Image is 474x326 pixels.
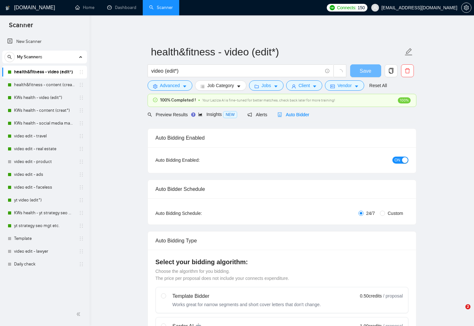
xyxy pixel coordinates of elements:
a: video edit - travel [14,130,75,143]
a: KWs health - social media manag* [14,117,75,130]
span: holder [79,198,84,203]
span: user [292,84,296,89]
span: holder [79,236,84,241]
button: barsJob Categorycaret-down [195,80,246,91]
div: Tooltip anchor [190,112,196,118]
span: NEW [223,111,237,118]
span: user [373,5,377,10]
span: Insights [198,112,237,117]
span: Jobs [261,82,271,89]
span: caret-down [274,84,278,89]
span: holder [79,159,84,164]
span: setting [153,84,157,89]
span: holder [79,262,84,267]
span: Alerts [247,112,267,117]
button: setting [461,3,471,13]
button: settingAdvancedcaret-down [148,80,192,91]
span: 100% Completed ! [160,97,196,104]
span: Advanced [160,82,180,89]
span: area-chart [198,112,203,117]
span: Save [360,67,371,75]
span: info-circle [325,69,329,73]
span: delete [401,68,414,74]
a: setting [461,5,471,10]
span: holder [79,108,84,113]
span: search [5,55,14,59]
span: / proposal [383,293,403,299]
span: double-left [76,311,83,317]
span: Connects: [337,4,356,11]
span: 0.50 credits [360,292,382,299]
div: Works great for narrow segments and short cover letters that don't change. [173,301,321,308]
span: holder [79,134,84,139]
a: KWs health - video (edit*) [14,91,75,104]
button: idcardVendorcaret-down [325,80,364,91]
button: userClientcaret-down [286,80,323,91]
span: copy [385,68,397,74]
span: holder [79,172,84,177]
span: caret-down [312,84,317,89]
img: upwork-logo.png [330,5,335,10]
span: 150 [358,4,365,11]
span: My Scanners [17,51,42,63]
a: video edit - ads [14,168,75,181]
span: Preview Results [148,112,188,117]
span: Scanner [4,20,38,34]
span: loading [337,69,343,75]
a: KWs health - yt strategy seo mgt etc. [14,207,75,219]
span: holder [79,82,84,87]
button: Save [350,64,381,77]
button: search [4,52,15,62]
span: 100% [398,97,411,103]
span: caret-down [237,84,241,89]
span: check-circle [153,98,157,102]
span: Auto Bidder [277,112,309,117]
a: New Scanner [7,35,82,48]
a: Daily check [14,258,75,271]
span: bars [200,84,205,89]
a: KWs health - content (creat*) [14,104,75,117]
span: holder [79,185,84,190]
span: folder [254,84,259,89]
a: video edit - faceless [14,181,75,194]
a: health&fitness - video (edit*) [14,66,75,78]
span: Custom [385,210,406,217]
span: ON [395,157,400,164]
a: Template [14,232,75,245]
span: Client [299,82,310,89]
a: health&fitness - content (creat*) [14,78,75,91]
span: holder [79,146,84,151]
button: copy [385,64,398,77]
a: yt strategy seo mgt etc. [14,219,75,232]
button: delete [401,64,414,77]
span: search [148,112,152,117]
input: Scanner name... [151,44,403,60]
span: idcard [330,84,335,89]
a: yt video (edit*) [14,194,75,207]
a: searchScanner [149,5,173,10]
span: caret-down [354,84,359,89]
span: 24/7 [364,210,377,217]
button: folderJobscaret-down [249,80,284,91]
div: Auto Bidding Schedule: [156,210,240,217]
div: Auto Bidding Type [156,232,408,250]
li: New Scanner [2,35,87,48]
a: homeHome [75,5,94,10]
div: Auto Bidding Enabled: [156,157,240,164]
span: notification [247,112,252,117]
a: video edit - real estate [14,143,75,155]
span: holder [79,249,84,254]
span: robot [277,112,282,117]
span: holder [79,69,84,75]
div: Template Bidder [173,292,321,300]
a: video edit - product [14,155,75,168]
input: Search Freelance Jobs... [151,67,322,75]
span: Your Laziza AI is fine-tuned for better matches, check back later for more training! [202,98,335,102]
div: Auto Bidding Enabled [156,129,408,147]
span: Vendor [337,82,351,89]
a: video edit - lawyer [14,245,75,258]
li: My Scanners [2,51,87,271]
span: holder [79,95,84,100]
span: holder [79,210,84,216]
